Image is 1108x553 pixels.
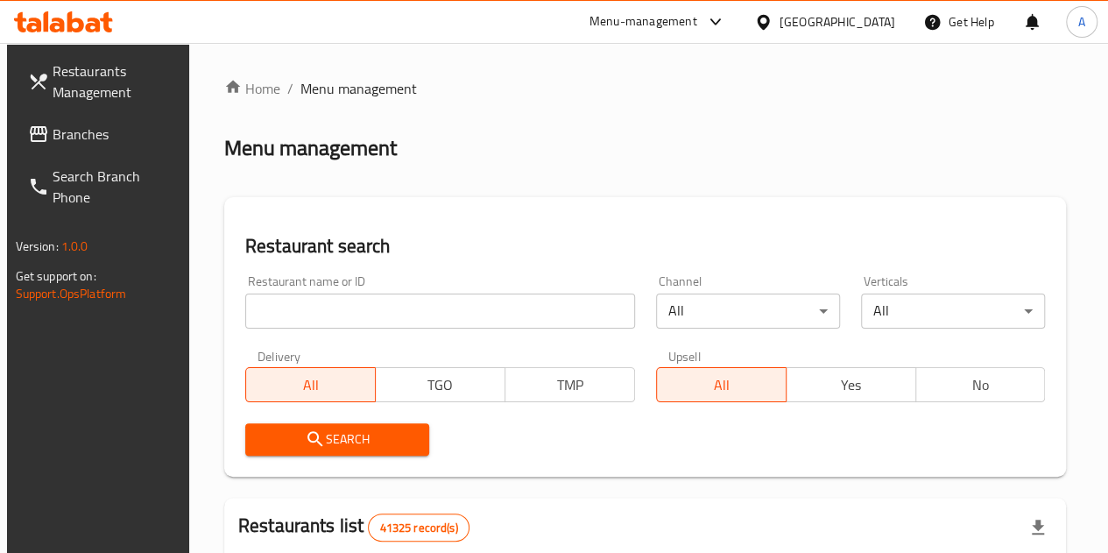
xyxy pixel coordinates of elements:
button: TMP [505,367,635,402]
label: Delivery [258,350,301,362]
span: Search [259,429,415,450]
li: / [287,78,293,99]
span: TGO [383,372,498,398]
span: Branches [53,124,178,145]
input: Search for restaurant name or ID.. [245,294,635,329]
span: 41325 record(s) [369,520,468,536]
div: Menu-management [589,11,697,32]
h2: Restaurant search [245,233,1046,259]
button: TGO [375,367,505,402]
button: All [245,367,376,402]
h2: Menu management [224,134,397,162]
span: Search Branch Phone [53,166,178,208]
span: Yes [794,372,909,398]
a: Search Branch Phone [14,155,192,218]
span: Get support on: [16,265,96,287]
a: Restaurants Management [14,50,192,113]
a: Support.OpsPlatform [16,282,127,305]
span: Version: [16,235,59,258]
span: Menu management [300,78,417,99]
div: Export file [1017,507,1059,549]
span: Restaurants Management [53,60,178,103]
span: TMP [512,372,628,398]
span: A [1078,12,1085,32]
span: 1.0.0 [61,235,88,258]
h2: Restaurants list [238,513,469,542]
button: No [915,367,1046,402]
span: All [664,372,780,398]
a: Branches [14,113,192,155]
span: All [253,372,369,398]
div: All [656,294,840,329]
button: Yes [786,367,916,402]
button: All [656,367,787,402]
div: All [861,294,1045,329]
label: Upsell [668,350,701,362]
div: [GEOGRAPHIC_DATA] [780,12,895,32]
a: Home [224,78,280,99]
span: No [923,372,1039,398]
div: Total records count [368,514,469,542]
nav: breadcrumb [224,78,1067,99]
button: Search [245,423,429,456]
